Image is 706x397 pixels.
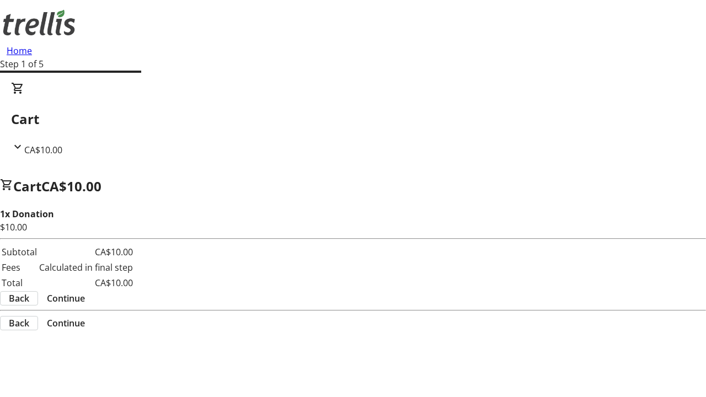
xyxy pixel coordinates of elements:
[1,276,38,290] td: Total
[39,276,133,290] td: CA$10.00
[1,260,38,275] td: Fees
[38,316,94,330] button: Continue
[11,82,695,157] div: CartCA$10.00
[47,292,85,305] span: Continue
[47,316,85,330] span: Continue
[24,144,62,156] span: CA$10.00
[41,177,101,195] span: CA$10.00
[39,260,133,275] td: Calculated in final step
[9,316,29,330] span: Back
[9,292,29,305] span: Back
[39,245,133,259] td: CA$10.00
[13,177,41,195] span: Cart
[11,109,695,129] h2: Cart
[1,245,38,259] td: Subtotal
[38,292,94,305] button: Continue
